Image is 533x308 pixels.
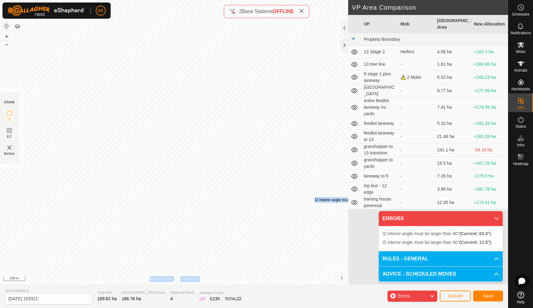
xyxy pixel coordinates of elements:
[122,296,141,301] span: 186.76 ha
[379,267,503,282] p-accordion-header: ADVICE - SCHEDULED MOVES
[199,296,205,302] div: IZ
[511,87,530,91] span: Neckbands
[361,97,398,117] td: entire feedlot laneway inc yards
[473,291,503,301] button: Save
[435,84,472,97] td: 8.77 ha
[97,296,117,301] span: 189.62 ha
[401,104,432,111] div: -
[471,15,508,33] th: New Allocation
[382,231,492,236] span: IZ interior angle must be larger than 80° .
[361,117,398,130] td: feedlot laneway
[471,97,508,117] td: +179.35 ha
[180,276,199,282] a: Contact Us
[401,120,432,127] div: -
[382,255,428,263] span: RULES - GENERAL
[401,160,432,167] div: -
[3,41,10,48] button: –
[7,134,12,139] span: EZ
[341,275,343,281] span: i
[361,130,398,143] td: feedlot laneway to 13
[511,31,531,35] span: Notifications
[471,58,508,71] td: +184.95 ha
[3,22,10,30] button: Reset Map
[435,15,472,33] th: [GEOGRAPHIC_DATA] Area
[361,46,398,58] td: 13 Stage 2
[361,196,398,209] td: training house perennial
[471,46,508,58] td: +182.2 ha
[435,130,472,143] td: 21.48 ha
[149,276,173,282] a: Privacy Policy
[435,170,472,182] td: 7.26 ha
[471,182,508,196] td: +182.78 ha
[210,296,220,302] div: EZ
[435,143,472,157] td: 241.1 ha
[435,182,472,196] td: 3.98 ha
[471,130,508,143] td: +165.28 ha
[471,71,508,84] td: +180.23 ha
[361,157,398,170] td: grasshopper to yards
[401,199,432,206] div: -
[459,231,491,236] b: (Current: 63.3°)
[471,84,508,97] td: +177.99 ha
[14,23,21,30] button: Map Layers
[435,46,472,58] td: 4.56 ha
[339,275,345,282] button: i
[3,33,10,40] button: +
[361,71,398,84] td: 9 stage 1 plus laneway
[7,5,85,16] img: Gallagher Logo
[401,74,432,81] div: 2 Mobs
[516,50,525,54] span: Mobs
[513,162,528,166] span: Heatmap
[170,296,173,301] span: 4
[517,300,525,304] span: Help
[401,173,432,179] div: -
[361,143,398,157] td: grasshopper to 13 transition
[512,12,529,16] span: Schedules
[483,293,493,298] span: Save
[459,240,491,245] b: (Current: 11.5°)
[435,97,472,117] td: 7.41 ha
[361,15,398,33] th: VP
[517,106,524,110] span: VPs
[471,196,508,209] td: +174.41 ha
[215,296,220,301] span: 30
[401,147,432,153] div: -
[435,157,472,170] td: 19.5 ha
[98,7,104,14] span: BK
[401,186,432,192] div: -
[5,288,92,293] span: Virtual Paddock
[440,291,471,301] button: Cancel
[352,4,508,11] h2: VP Area Comparison
[471,157,508,170] td: +167.26 ha
[199,290,242,296] span: Available Points
[203,296,205,301] span: 6
[239,9,242,14] span: 2
[515,125,526,128] span: Status
[382,240,492,245] span: IZ interior angle must be larger than 80° .
[97,290,117,295] span: Total Area
[471,117,508,130] td: +181.44 ha
[379,226,503,251] p-accordion-content: ERRORS
[435,196,472,209] td: 12.35 ha
[471,143,508,157] td: -54.34 ha
[170,290,194,295] span: Watering Points
[471,170,508,182] td: +179.5 ha
[508,289,533,306] a: Help
[435,58,472,71] td: 1.81 ha
[435,71,472,84] td: 6.53 ha
[398,15,435,33] th: Mob
[382,270,456,278] span: ADVICE - SCHEDULED MOVES
[273,9,294,14] span: OFFLINE
[514,69,527,72] span: Animals
[122,290,165,295] span: [GEOGRAPHIC_DATA] Area
[379,211,503,226] p-accordion-header: ERRORS
[382,215,404,222] span: ERRORS
[361,84,398,97] td: [GEOGRAPHIC_DATA]
[6,144,13,151] img: VP
[401,88,432,94] div: -
[237,296,242,301] span: 22
[398,293,410,298] span: Errors
[401,61,432,68] div: -
[448,293,463,298] span: Cancel
[379,251,503,266] p-accordion-header: RULES - GENERAL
